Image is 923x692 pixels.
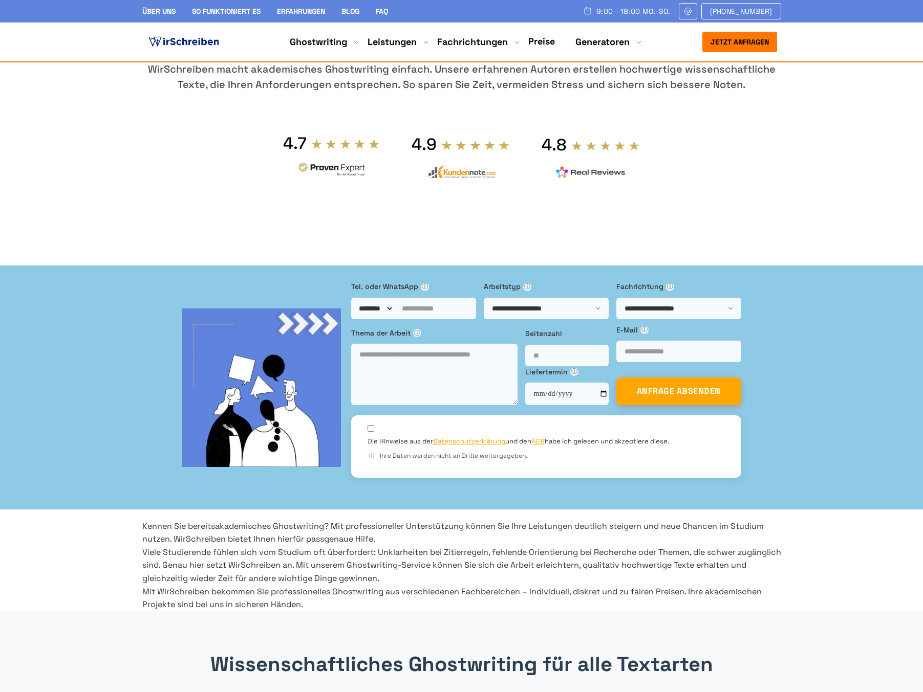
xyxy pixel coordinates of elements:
[142,7,176,16] a: Über uns
[702,32,777,52] button: Jetzt anfragen
[142,547,781,584] span: Viele Studierende fühlen sich vom Studium oft überfordert: Unklarheiten bei Zitierregeln, fehlend...
[666,283,674,291] span: ⓘ
[412,134,437,154] div: 4.9
[640,326,649,334] span: ⓘ
[311,138,380,149] img: stars
[437,36,508,48] a: Fachrichtungen
[528,35,555,47] a: Preise
[531,437,545,445] a: AGB
[142,521,764,545] span: ? Mit professioneller Unterstützung können Sie Ihre Leistungen deutlich steigern und neue Chancen...
[368,36,417,48] a: Leistungen
[433,437,505,445] a: Datenschutzerklärung
[556,166,626,178] img: realreviews
[142,586,762,610] span: Mit WirSchreiben bekommen Sie professionelles Ghostwriting aus verschiedenen Fachbereichen – indi...
[421,283,429,291] span: ⓘ
[542,135,567,155] div: 4.8
[368,452,376,460] span: ⓘ
[583,7,592,15] img: Schedule
[368,437,669,446] label: Die Hinweise aus der und den habe ich gelesen und akzeptiere diese.
[290,36,347,48] a: Ghostwriting
[368,451,725,461] div: Ihre Daten werden nicht an Dritte weitergegeben.
[277,7,325,16] a: Erfahrungen
[616,377,741,405] button: ANFRAGE ABSENDEN
[142,521,215,531] span: Kennen Sie bereits
[710,7,772,15] span: [PHONE_NUMBER]
[616,281,741,292] label: Fachrichtung
[525,366,609,377] label: Liefertermin
[165,652,759,677] h2: Wissenschaftliches Ghostwriting für alle Textarten
[146,34,221,50] img: logo ghostwriter-österreich
[283,133,307,153] div: 4.7
[571,140,640,151] img: stars
[215,521,324,531] span: akademisches Ghostwriting
[616,324,741,336] label: E-Mail
[570,368,578,376] span: ⓘ
[351,327,518,339] label: Thema der Arbeit
[523,283,531,291] span: ⓘ
[182,308,341,467] img: bg
[351,281,476,292] label: Tel. oder WhatsApp
[484,281,609,292] label: Arbeitstyp
[192,7,261,16] a: So funktioniert es
[525,328,609,339] label: Seitenzahl
[683,7,693,15] img: Email
[575,36,630,48] a: Generatoren
[426,165,496,179] img: kundennote
[441,140,510,151] img: stars
[376,7,388,16] a: FAQ
[596,7,671,15] span: 9:00 - 18:00 Mo.-So.
[142,61,781,92] div: WirSchreiben macht akademisches Ghostwriting einfach. Unsere erfahrenen Autoren erstellen hochwer...
[413,329,421,337] span: ⓘ
[701,3,781,19] a: [PHONE_NUMBER]
[341,7,359,16] a: Blog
